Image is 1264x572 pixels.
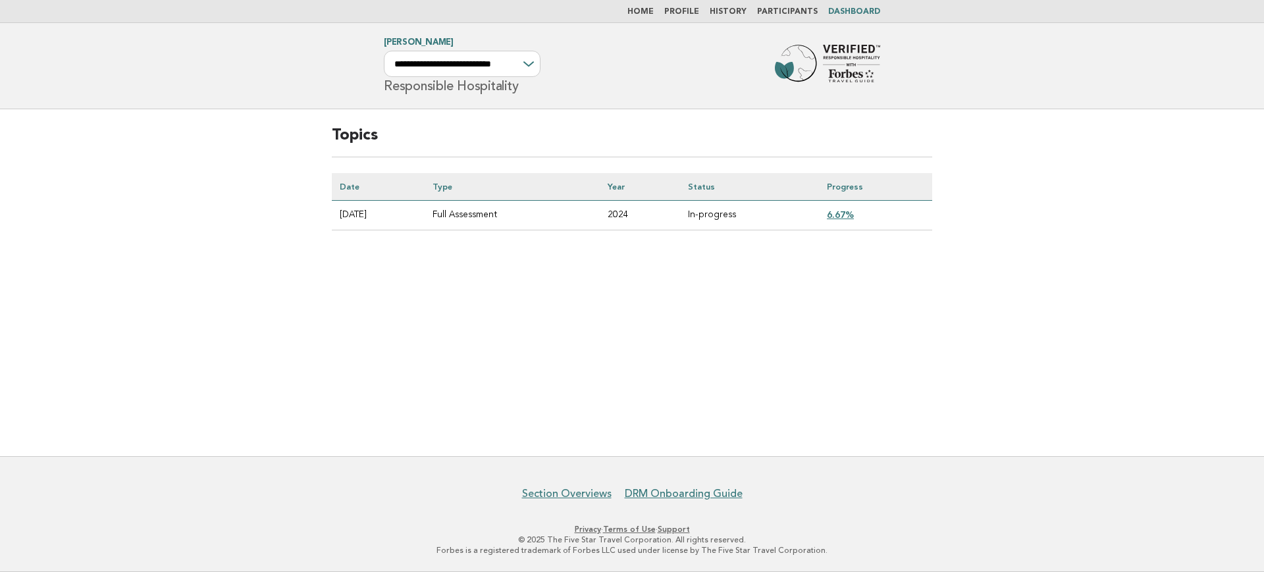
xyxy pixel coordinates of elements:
[600,173,680,201] th: Year
[710,8,747,16] a: History
[332,173,425,201] th: Date
[819,173,932,201] th: Progress
[575,525,601,534] a: Privacy
[229,534,1035,545] p: © 2025 The Five Star Travel Corporation. All rights reserved.
[603,525,656,534] a: Terms of Use
[425,173,600,201] th: Type
[600,200,680,230] td: 2024
[664,8,699,16] a: Profile
[828,8,880,16] a: Dashboard
[775,45,880,87] img: Forbes Travel Guide
[757,8,818,16] a: Participants
[425,200,600,230] td: Full Assessment
[658,525,690,534] a: Support
[229,524,1035,534] p: · ·
[332,200,425,230] td: [DATE]
[625,487,743,500] a: DRM Onboarding Guide
[680,173,819,201] th: Status
[384,39,540,93] h1: Responsible Hospitality
[522,487,612,500] a: Section Overviews
[627,8,654,16] a: Home
[229,545,1035,556] p: Forbes is a registered trademark of Forbes LLC used under license by The Five Star Travel Corpora...
[680,200,819,230] td: In-progress
[384,38,454,47] a: [PERSON_NAME]
[332,125,932,157] h2: Topics
[827,209,854,220] a: 6.67%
